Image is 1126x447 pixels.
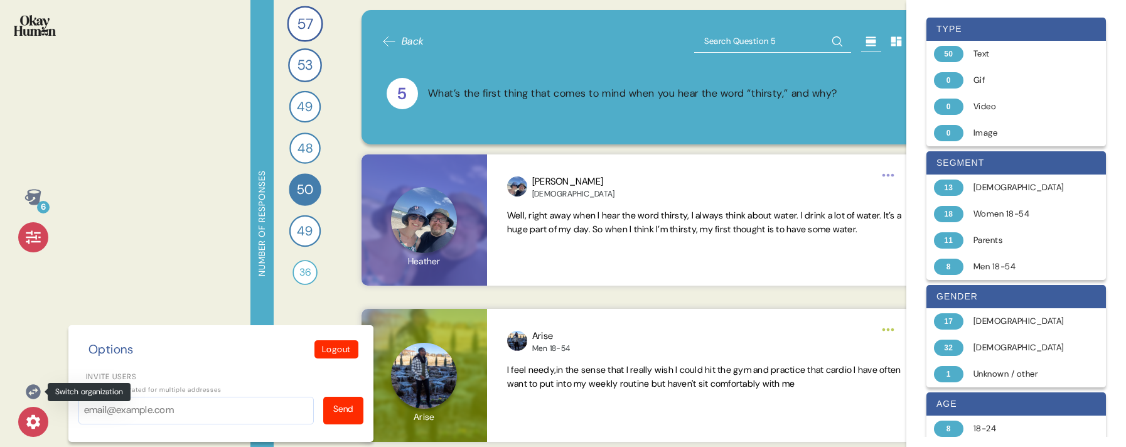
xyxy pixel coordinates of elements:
[973,234,1073,247] div: Parents
[694,30,851,53] input: Search Question 5
[507,331,527,351] img: profilepic_24490985520495133.jpg
[973,181,1073,194] div: [DEMOGRAPHIC_DATA]
[297,180,313,200] span: 50
[973,368,1073,380] div: Unknown / other
[934,232,963,249] div: 11
[973,342,1073,354] div: [DEMOGRAPHIC_DATA]
[934,366,963,382] div: 1
[926,392,1106,416] div: age
[934,259,963,275] div: 8
[934,72,963,89] div: 0
[973,100,1073,113] div: Video
[507,210,901,235] span: Well, right away when I hear the word thirsty, I always think about water. I drink a lot of water...
[934,313,963,330] div: 17
[973,208,1073,220] div: Women 18-54
[37,201,50,213] div: 6
[973,127,1073,139] div: Image
[402,34,424,49] span: Back
[532,189,615,199] div: [DEMOGRAPHIC_DATA]
[934,46,963,62] div: 50
[532,329,570,343] div: Arise
[934,99,963,115] div: 0
[333,402,353,416] div: Send
[298,55,313,75] span: 53
[428,86,837,102] div: What’s the first thing that comes to mind when you hear the word “thirsty,” and why?
[934,421,963,437] div: 8
[926,18,1106,41] div: type
[299,265,311,280] span: 36
[297,222,313,241] span: 49
[532,175,615,189] div: [PERSON_NAME]
[934,125,963,141] div: 0
[387,78,418,109] div: 5
[298,139,313,158] span: 48
[934,180,963,196] div: 13
[532,343,570,353] div: Men 18-54
[973,423,1073,435] div: 18-24
[926,285,1106,308] div: gender
[78,397,314,424] input: email@example.com
[78,385,363,394] p: Comma separated for multiple addresses
[78,371,363,382] label: Invite users
[322,343,351,356] p: Logout
[934,206,963,222] div: 18
[83,340,139,358] div: Options
[934,340,963,356] div: 32
[48,383,131,401] div: Switch organization
[298,13,313,35] span: 57
[973,261,1073,273] div: Men 18-54
[973,48,1073,60] div: Text
[507,364,901,389] span: I feel needy,in the sense that I really wish I could hit the gym and practice that cardio I have ...
[297,97,313,117] span: 49
[973,74,1073,87] div: Gif
[973,315,1073,328] div: [DEMOGRAPHIC_DATA]
[926,151,1106,175] div: segment
[507,176,527,197] img: profilepic_25003805092554555.jpg
[14,15,56,36] img: okayhuman.3b1b6348.png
